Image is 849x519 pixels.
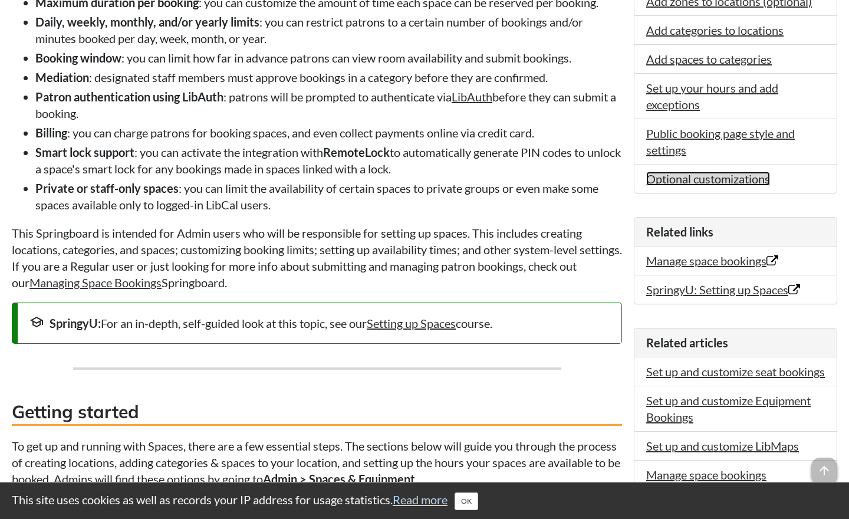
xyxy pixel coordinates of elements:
a: Setting up Spaces [367,316,456,330]
div: For an in-depth, self-guided look at this topic, see our course. [29,315,610,331]
a: Add categories to locations [646,23,784,37]
li: : you can activate the integration with to automatically generate PIN codes to unlock a space's s... [35,144,622,177]
a: Optional customizations [646,172,770,186]
strong: RemoteLock [323,145,390,159]
li: : you can limit how far in advance patrons can view room availability and submit bookings. [35,50,622,66]
button: Close [455,492,478,510]
a: Set up and customize seat bookings [646,364,825,379]
a: Public booking page style and settings [646,126,795,157]
strong: Booking window [35,51,121,65]
span: Related links [646,225,713,239]
li: : patrons will be prompted to authenticate via before they can submit a booking. [35,88,622,121]
a: Managing Space Bookings [29,275,162,290]
a: arrow_upward [811,459,837,473]
a: Set up your hours and add exceptions [646,81,778,111]
li: : designated staff members must approve bookings in a category before they are confirmed. [35,69,622,86]
span: arrow_upward [811,458,837,484]
strong: Smart lock support [35,145,134,159]
a: Set up and customize Equipment Bookings [646,393,811,424]
span: school [29,315,44,329]
a: Manage space bookings [646,254,778,268]
strong: Billing [35,126,67,140]
a: Read more [393,492,447,507]
p: To get up and running with Spaces, there are a few essential steps. The sections below will guide... [12,438,622,487]
strong: Private or staff-only spaces [35,181,179,195]
strong: SpringyU: [50,316,101,330]
a: Add spaces to categories [646,52,772,66]
h3: Getting started [12,399,622,426]
strong: Daily, weekly, monthly, and/or yearly limits [35,15,259,29]
strong: Patron authentication using LibAuth [35,90,223,104]
a: LibAuth [452,90,492,104]
strong: Mediation [35,70,89,84]
li: : you can restrict patrons to a certain number of bookings and/or minutes booked per day, week, m... [35,14,622,47]
strong: Admin > Spaces & Equipment [263,472,415,486]
li: : you can limit the availability of certain spaces to private groups or even make some spaces ava... [35,180,622,213]
li: : you can charge patrons for booking spaces, and even collect payments online via credit card. [35,124,622,141]
a: Set up and customize LibMaps [646,439,799,453]
a: Manage space bookings [646,468,766,482]
span: Related articles [646,336,728,350]
a: SpringyU: Setting up Spaces [646,283,800,297]
p: This Springboard is intended for Admin users who will be responsible for setting up spaces. This ... [12,225,622,291]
